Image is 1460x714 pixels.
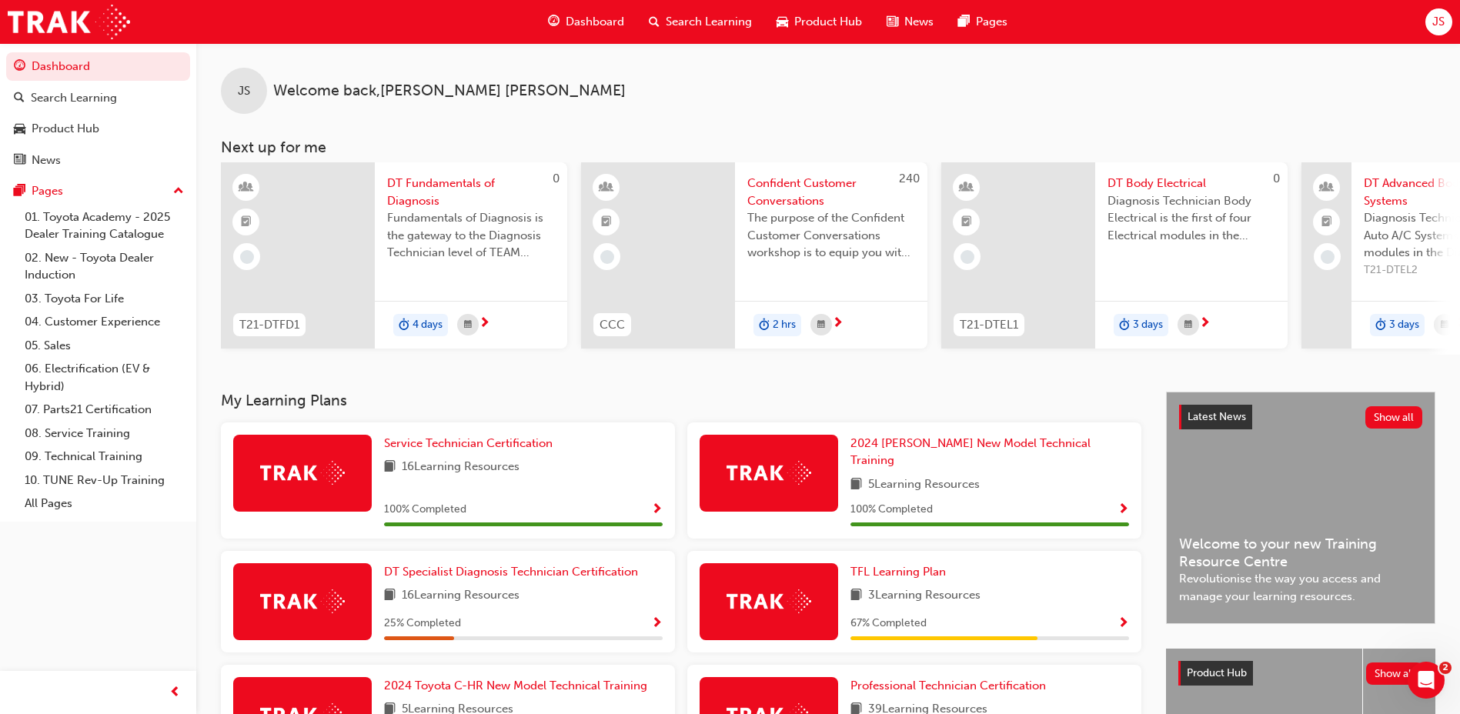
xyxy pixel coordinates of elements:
span: 16 Learning Resources [402,458,520,477]
span: 25 % Completed [384,615,461,632]
iframe: Intercom live chat [1408,662,1445,699]
button: JS [1425,8,1452,35]
button: Show Progress [1118,614,1129,633]
img: Trak [260,589,345,613]
a: 08. Service Training [18,422,190,445]
a: 0T21-DTFD1DT Fundamentals of DiagnosisFundamentals of Diagnosis is the gateway to the Diagnosis T... [221,162,567,349]
a: Service Technician Certification [384,435,559,452]
span: learningResourceType_INSTRUCTOR_LED-icon [961,178,972,198]
span: Professional Technician Certification [850,679,1046,692]
span: learningRecordVerb_NONE-icon [961,250,974,264]
span: next-icon [479,317,490,331]
div: Search Learning [31,89,117,107]
a: 01. Toyota Academy - 2025 Dealer Training Catalogue [18,205,190,246]
span: 4 days [413,316,443,334]
span: news-icon [887,12,898,32]
img: Trak [8,5,130,39]
span: Show Progress [651,617,663,631]
span: duration-icon [1375,315,1386,335]
span: book-icon [850,586,862,606]
a: 07. Parts21 Certification [18,398,190,422]
span: T21-DTEL1 [960,316,1018,334]
span: booktick-icon [1321,212,1332,232]
a: guage-iconDashboard [536,6,636,38]
a: Product HubShow all [1178,661,1423,686]
span: learningResourceType_INSTRUCTOR_LED-icon [601,178,612,198]
span: 100 % Completed [384,501,466,519]
span: pages-icon [958,12,970,32]
span: book-icon [384,458,396,477]
button: Show Progress [1118,500,1129,519]
span: calendar-icon [817,315,825,335]
a: pages-iconPages [946,6,1020,38]
span: 100 % Completed [850,501,933,519]
span: car-icon [777,12,788,32]
span: Show Progress [651,503,663,517]
span: CCC [600,316,625,334]
a: 04. Customer Experience [18,310,190,334]
span: Latest News [1188,410,1246,423]
span: Dashboard [566,13,624,31]
span: TFL Learning Plan [850,565,946,579]
span: duration-icon [759,315,770,335]
span: Welcome to your new Training Resource Centre [1179,535,1422,570]
span: up-icon [173,182,184,202]
a: Search Learning [6,84,190,112]
div: Pages [32,182,63,200]
img: Trak [260,461,345,485]
a: car-iconProduct Hub [764,6,874,38]
a: 2024 [PERSON_NAME] New Model Technical Training [850,435,1129,469]
button: Show Progress [651,614,663,633]
button: Pages [6,177,190,205]
a: TFL Learning Plan [850,563,952,581]
h3: My Learning Plans [221,392,1141,409]
span: book-icon [850,475,862,495]
span: search-icon [14,92,25,105]
span: people-icon [1321,178,1332,198]
a: News [6,146,190,175]
span: next-icon [832,317,844,331]
span: learningRecordVerb_NONE-icon [600,250,614,264]
a: 05. Sales [18,334,190,358]
span: news-icon [14,154,25,168]
span: Revolutionise the way you access and manage your learning resources. [1179,570,1422,605]
span: T21-DTFD1 [239,316,299,334]
span: next-icon [1199,317,1211,331]
a: Professional Technician Certification [850,677,1052,695]
a: 09. Technical Training [18,445,190,469]
span: prev-icon [169,683,181,702]
a: 06. Electrification (EV & Hybrid) [18,357,190,398]
span: DT Body Electrical [1108,175,1275,192]
span: booktick-icon [241,212,252,232]
span: Fundamentals of Diagnosis is the gateway to the Diagnosis Technician level of TEAM Training and s... [387,209,555,262]
span: 5 Learning Resources [868,475,980,495]
div: News [32,152,61,169]
img: Trak [727,461,811,485]
a: 2024 Toyota C-HR New Model Technical Training [384,677,653,695]
span: 3 days [1133,316,1163,334]
a: 03. Toyota For Life [18,287,190,311]
span: 16 Learning Resources [402,586,520,606]
span: News [904,13,934,31]
span: learningRecordVerb_NONE-icon [240,250,254,264]
span: Welcome back , [PERSON_NAME] [PERSON_NAME] [273,82,626,100]
span: book-icon [384,586,396,606]
a: 10. TUNE Rev-Up Training [18,469,190,492]
span: Confident Customer Conversations [747,175,915,209]
span: duration-icon [1119,315,1130,335]
a: 240CCCConfident Customer ConversationsThe purpose of the Confident Customer Conversations worksho... [581,162,927,349]
span: car-icon [14,122,25,136]
span: DT Specialist Diagnosis Technician Certification [384,565,638,579]
button: Show all [1365,406,1423,429]
span: DT Fundamentals of Diagnosis [387,175,555,209]
span: 240 [899,172,920,185]
a: All Pages [18,492,190,515]
span: 2024 [PERSON_NAME] New Model Technical Training [850,436,1091,468]
span: calendar-icon [464,315,472,335]
span: JS [238,82,250,100]
a: 02. New - Toyota Dealer Induction [18,246,190,287]
span: Show Progress [1118,617,1129,631]
span: 2024 Toyota C-HR New Model Technical Training [384,679,647,692]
